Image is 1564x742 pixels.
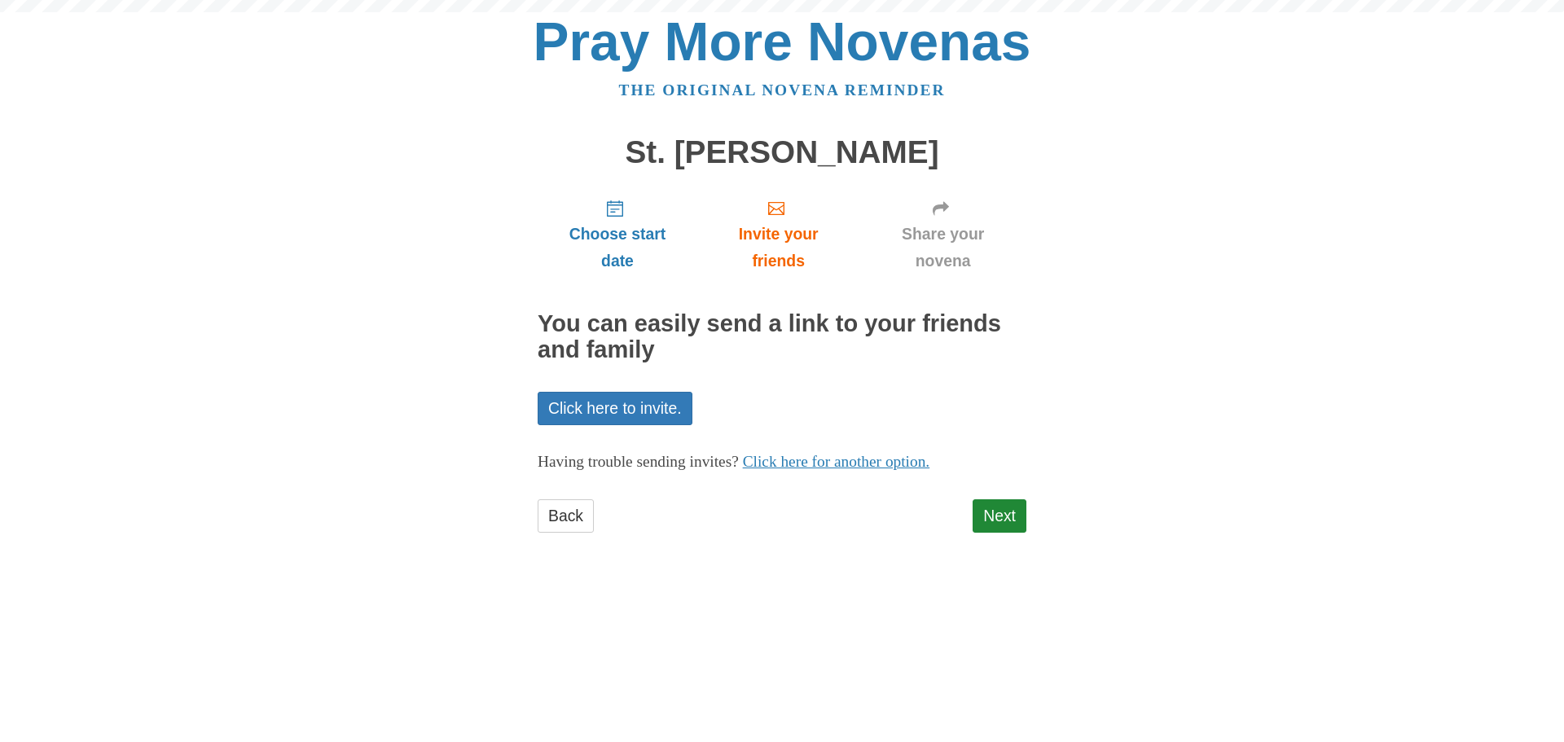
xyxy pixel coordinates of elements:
a: Next [973,499,1026,533]
h2: You can easily send a link to your friends and family [538,311,1026,363]
span: Share your novena [876,221,1010,274]
a: Click here for another option. [743,453,930,470]
a: Invite your friends [697,186,859,283]
a: Click here to invite. [538,392,692,425]
a: The original novena reminder [619,81,946,99]
span: Invite your friends [714,221,843,274]
a: Share your novena [859,186,1026,283]
a: Pray More Novenas [534,11,1031,72]
a: Choose start date [538,186,697,283]
span: Having trouble sending invites? [538,453,739,470]
span: Choose start date [554,221,681,274]
h1: St. [PERSON_NAME] [538,135,1026,170]
a: Back [538,499,594,533]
